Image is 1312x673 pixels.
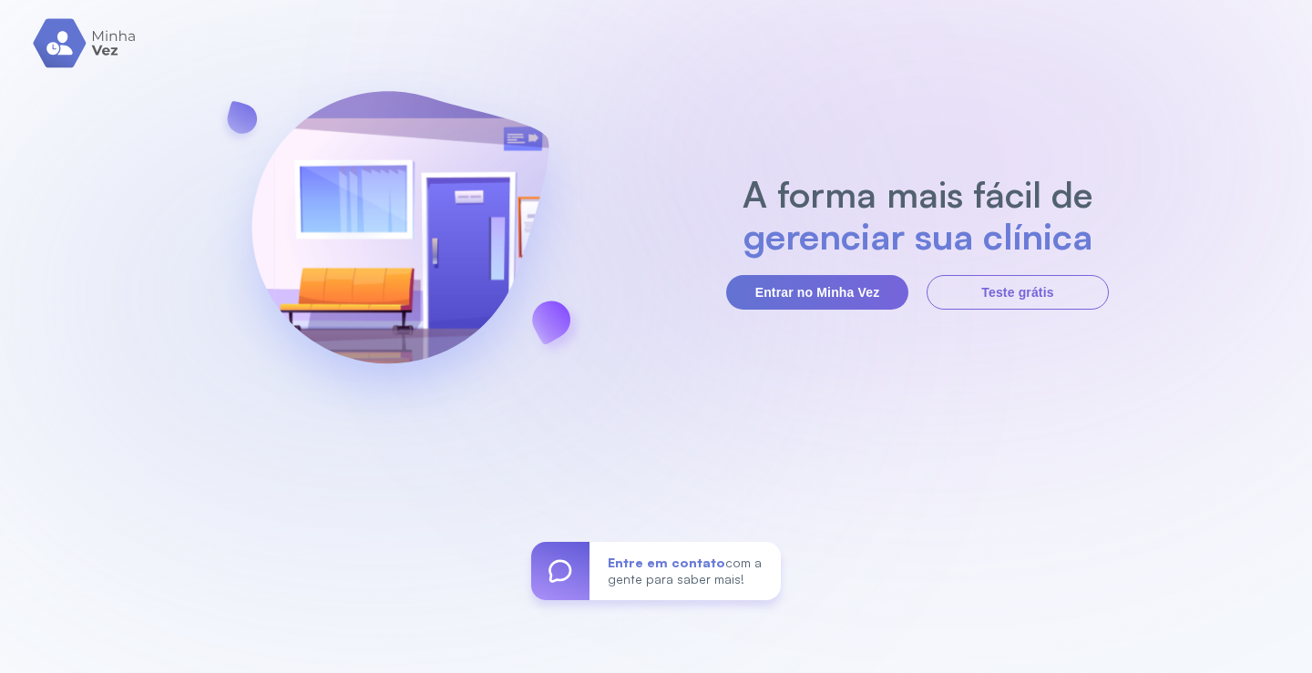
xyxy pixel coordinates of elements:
[589,542,781,600] div: com a gente para saber mais!
[733,215,1102,257] h2: gerenciar sua clínica
[733,173,1102,215] h2: A forma mais fácil de
[33,18,138,68] img: logo.svg
[203,43,597,439] img: banner-login.svg
[726,275,908,310] button: Entrar no Minha Vez
[608,555,725,570] span: Entre em contato
[927,275,1109,310] button: Teste grátis
[531,542,781,600] a: Entre em contatocom a gente para saber mais!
